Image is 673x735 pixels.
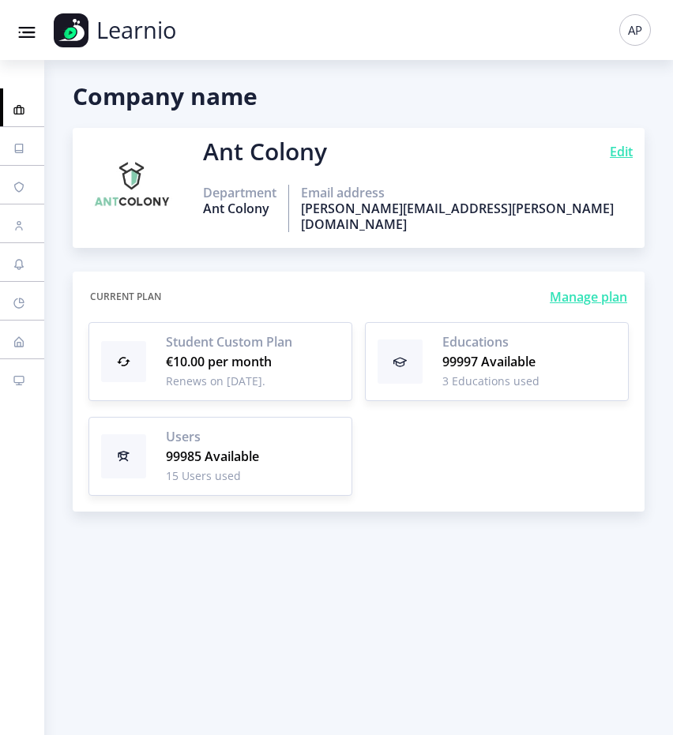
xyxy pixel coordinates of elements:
[203,185,288,201] div: Department
[166,350,355,373] div: €10.00 per month
[166,334,355,350] div: Student Custom Plan
[301,201,633,232] div: [PERSON_NAME][EMAIL_ADDRESS][PERSON_NAME][DOMAIN_NAME]
[203,144,327,159] div: Ant Colony
[90,289,161,305] div: CURRENT PLAN
[88,144,175,231] img: a81yypth6wmnay3gn02w.jpg
[442,350,632,373] div: 99997 Available
[96,22,176,38] p: Learnio
[203,201,288,216] div: Ant Colony
[301,185,633,201] div: Email address
[54,13,240,47] a: Learnio
[166,373,355,389] div: Renews on [DATE].
[166,429,355,444] div: Users
[442,373,632,389] div: 3 Educations used
[619,14,651,46] div: AP
[610,144,633,159] div: Edit
[73,88,645,128] div: Company name
[101,434,146,479] img: thumbnail
[550,289,627,305] div: Manage plan
[166,468,355,484] div: 15 Users used
[442,334,632,350] div: Educations
[166,444,355,468] div: 99985 Available
[101,341,146,382] img: thumbnail
[378,339,423,384] img: thumbnail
